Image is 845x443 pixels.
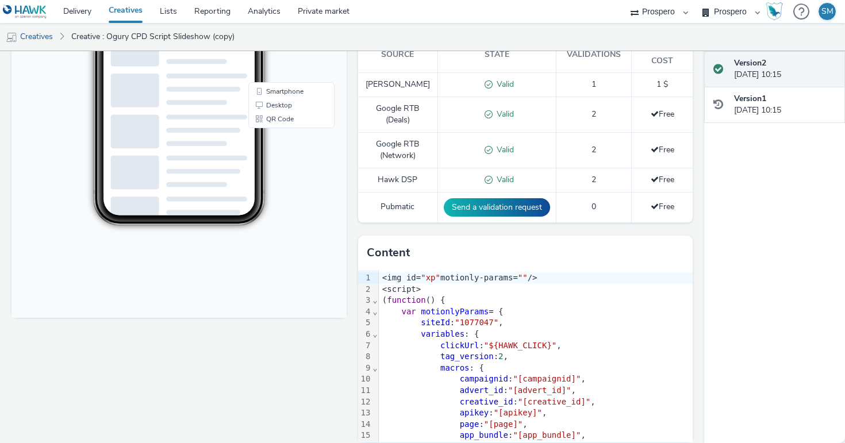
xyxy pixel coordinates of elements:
div: 3 [358,295,372,306]
span: "[page]" [484,419,523,429]
li: Smartphone [239,238,321,252]
li: Desktop [239,252,321,265]
span: "[campaignid]" [513,374,581,383]
span: Free [651,109,674,120]
td: Hawk DSP [358,168,438,192]
span: Fold line [372,307,378,316]
th: State [438,37,556,72]
span: siteId [421,318,450,327]
span: 2 [591,109,596,120]
span: "xp" [421,273,440,282]
span: motionlyParams [421,307,489,316]
span: page [460,419,479,429]
div: 5 [358,317,372,329]
div: <script> [379,284,742,295]
span: "[creative_id]" [518,397,590,406]
img: Hawk Academy [766,2,783,21]
span: 1 $ [656,79,668,90]
span: 1 [591,79,596,90]
span: Fold line [372,295,378,305]
div: 8 [358,351,372,363]
div: 2 [358,284,372,295]
div: 9 [358,363,372,374]
td: Google RTB (Deals) [358,97,438,132]
span: 15:40 [104,44,117,51]
td: Google RTB (Network) [358,132,438,168]
a: Creative : Ogury CPD Script Slideshow (copy) [66,23,240,51]
li: QR Code [239,265,321,279]
div: : , [379,385,742,396]
div: : , [379,340,742,352]
span: Free [651,201,674,212]
div: 11 [358,385,372,396]
strong: Version 1 [734,93,766,104]
div: 15 [358,430,372,441]
th: Validations [556,37,632,72]
span: "1077047" [455,318,498,327]
div: 4 [358,306,372,318]
span: Smartphone [255,241,292,248]
span: "[apikey]" [494,408,542,417]
span: Desktop [255,255,281,262]
span: 2 [498,352,503,361]
div: SM [821,3,834,20]
span: Fold line [372,329,378,338]
button: Send a validation request [444,198,550,217]
div: ( () { [379,295,742,306]
span: variables [421,329,464,338]
strong: Version 2 [734,57,766,68]
span: Fold line [372,363,378,372]
span: clickUrl [440,341,479,350]
div: [DATE] 10:15 [734,57,836,81]
span: campaignid [460,374,508,383]
span: Valid [493,144,514,155]
span: 2 [591,144,596,155]
div: [DATE] 10:15 [734,93,836,117]
span: Free [651,144,674,155]
div: : , [379,317,742,329]
div: 1 [358,272,372,284]
span: "${HAWK_CLICK}" [484,341,556,350]
div: : , [379,407,742,419]
span: Valid [493,109,514,120]
span: "[app_bundle]" [513,430,581,440]
td: Pubmatic [358,192,438,222]
span: "[advert_id]" [508,386,571,395]
span: advert_id [460,386,504,395]
a: Hawk Academy [766,2,788,21]
div: 13 [358,407,372,419]
span: Free [651,174,674,185]
div: = { [379,306,742,318]
div: : , [379,351,742,363]
span: var [402,307,416,316]
div: : , [379,396,742,408]
div: : , [379,419,742,430]
div: 10 [358,373,372,385]
span: function [387,295,425,305]
div: : , [379,373,742,385]
div: <img id= motionly-params= /> [379,272,742,284]
span: QR Code [255,269,282,276]
span: 2 [591,174,596,185]
span: tag_version [440,352,494,361]
td: [PERSON_NAME] [358,73,438,97]
img: mobile [6,32,17,43]
span: macros [440,363,470,372]
img: undefined Logo [3,5,47,19]
th: Total cost [632,37,693,72]
div: : { [379,363,742,374]
div: 12 [358,396,372,408]
th: Source [358,37,438,72]
span: Valid [493,174,514,185]
span: creative_id [460,397,513,406]
h3: Content [367,244,410,261]
div: 7 [358,340,372,352]
span: 0 [591,201,596,212]
div: : { [379,329,742,340]
span: apikey [460,408,489,417]
span: Valid [493,79,514,90]
div: 14 [358,419,372,430]
span: "" [518,273,528,282]
div: : , [379,430,742,441]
